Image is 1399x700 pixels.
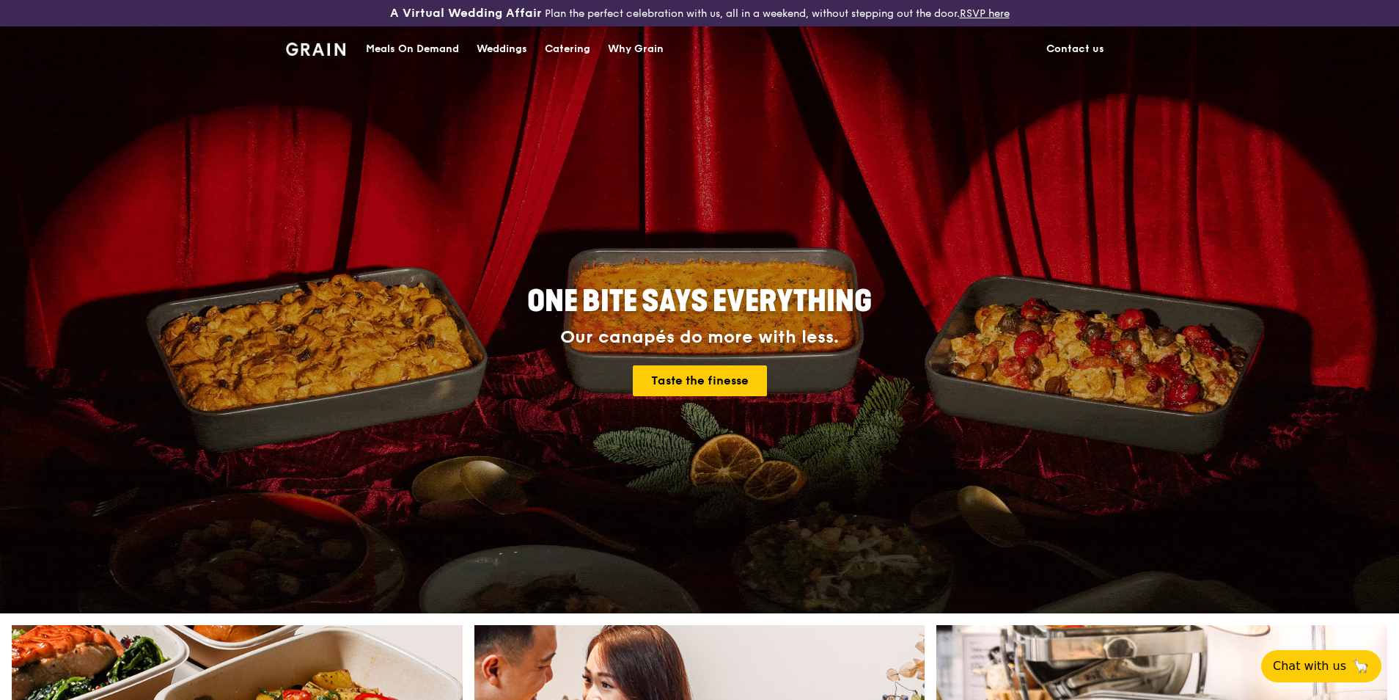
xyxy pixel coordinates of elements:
a: Contact us [1038,27,1113,71]
div: Our canapés do more with less. [436,327,963,348]
a: Weddings [468,27,536,71]
div: Why Grain [608,27,664,71]
a: Catering [536,27,599,71]
a: GrainGrain [286,26,345,70]
span: Chat with us [1273,657,1346,675]
div: Weddings [477,27,527,71]
span: ONE BITE SAYS EVERYTHING [527,284,872,319]
h3: A Virtual Wedding Affair [390,6,542,21]
a: Why Grain [599,27,672,71]
button: Chat with us🦙 [1261,650,1381,682]
a: Taste the finesse [633,365,767,396]
span: 🦙 [1352,657,1370,675]
div: Catering [545,27,590,71]
img: Grain [286,43,345,56]
div: Meals On Demand [366,27,459,71]
div: Plan the perfect celebration with us, all in a weekend, without stepping out the door. [277,6,1122,21]
a: RSVP here [960,7,1010,20]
